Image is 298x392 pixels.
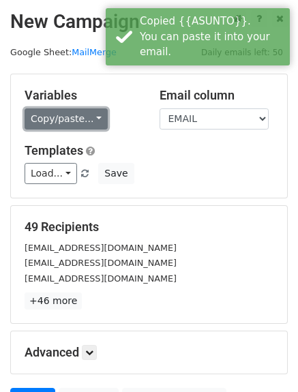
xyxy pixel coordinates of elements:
[25,88,139,103] h5: Variables
[72,47,117,57] a: MailMerge
[25,345,273,360] h5: Advanced
[25,163,77,184] a: Load...
[140,14,284,60] div: Copied {{ASUNTO}}. You can paste it into your email.
[25,258,177,268] small: [EMAIL_ADDRESS][DOMAIN_NAME]
[25,143,83,157] a: Templates
[25,243,177,253] small: [EMAIL_ADDRESS][DOMAIN_NAME]
[98,163,134,184] button: Save
[10,47,117,57] small: Google Sheet:
[25,108,108,130] a: Copy/paste...
[230,327,298,392] div: Widget de chat
[25,292,82,310] a: +46 more
[160,88,274,103] h5: Email column
[25,220,273,235] h5: 49 Recipients
[230,327,298,392] iframe: Chat Widget
[25,273,177,284] small: [EMAIL_ADDRESS][DOMAIN_NAME]
[10,10,288,33] h2: New Campaign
